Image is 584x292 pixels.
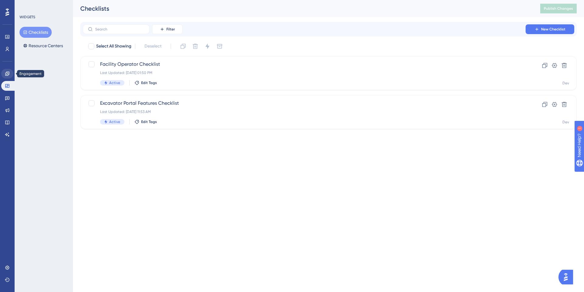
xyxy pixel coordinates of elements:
[544,6,573,11] span: Publish Changes
[141,119,157,124] span: Edit Tags
[19,40,67,51] button: Resource Centers
[144,43,162,50] span: Deselect
[562,81,569,86] div: Dev
[541,27,565,32] span: New Checklist
[139,41,167,52] button: Deselect
[141,80,157,85] span: Edit Tags
[152,24,182,34] button: Filter
[80,4,525,13] div: Checklists
[100,100,508,107] span: Excavator Portal Features Checklist
[526,24,574,34] button: New Checklist
[562,120,569,125] div: Dev
[166,27,175,32] span: Filter
[14,2,38,9] span: Need Help?
[558,268,577,286] iframe: UserGuiding AI Assistant Launcher
[100,70,508,75] div: Last Updated: [DATE] 01:50 PM
[42,3,44,8] div: 1
[109,80,120,85] span: Active
[95,27,144,31] input: Search
[134,119,157,124] button: Edit Tags
[19,15,35,19] div: WIDGETS
[96,43,131,50] span: Select All Showing
[100,109,508,114] div: Last Updated: [DATE] 11:53 AM
[100,61,508,68] span: Facility Operator Checklist
[540,4,577,13] button: Publish Changes
[134,80,157,85] button: Edit Tags
[19,27,52,38] button: Checklists
[109,119,120,124] span: Active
